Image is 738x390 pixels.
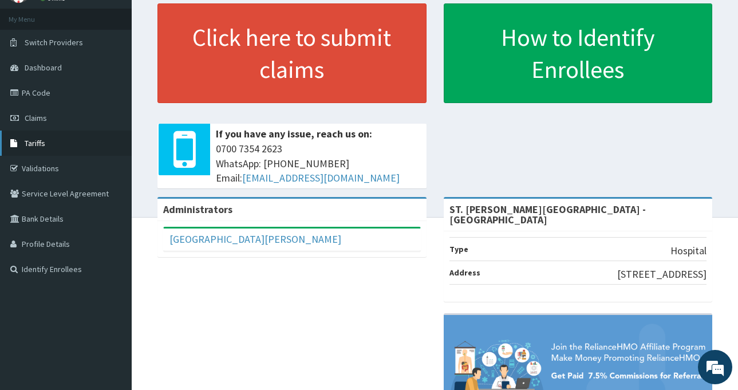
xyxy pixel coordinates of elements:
a: [EMAIL_ADDRESS][DOMAIN_NAME] [242,171,400,184]
span: 0700 7354 2623 WhatsApp: [PHONE_NUMBER] Email: [216,141,421,186]
a: [GEOGRAPHIC_DATA][PERSON_NAME] [169,233,341,246]
span: Tariffs [25,138,45,148]
span: Switch Providers [25,37,83,48]
b: Administrators [163,203,232,216]
span: Dashboard [25,62,62,73]
textarea: Type your message and hit 'Enter' [6,265,218,305]
p: [STREET_ADDRESS] [617,267,707,282]
a: How to Identify Enrollees [444,3,713,103]
b: If you have any issue, reach us on: [216,127,372,140]
strong: ST. [PERSON_NAME][GEOGRAPHIC_DATA] -[GEOGRAPHIC_DATA] [449,203,646,226]
div: Minimize live chat window [188,6,215,33]
b: Type [449,244,468,254]
img: d_794563401_company_1708531726252_794563401 [21,57,46,86]
div: Chat with us now [60,64,192,79]
span: We're online! [66,120,158,236]
a: Click here to submit claims [157,3,427,103]
b: Address [449,267,480,278]
span: Claims [25,113,47,123]
p: Hospital [670,243,707,258]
